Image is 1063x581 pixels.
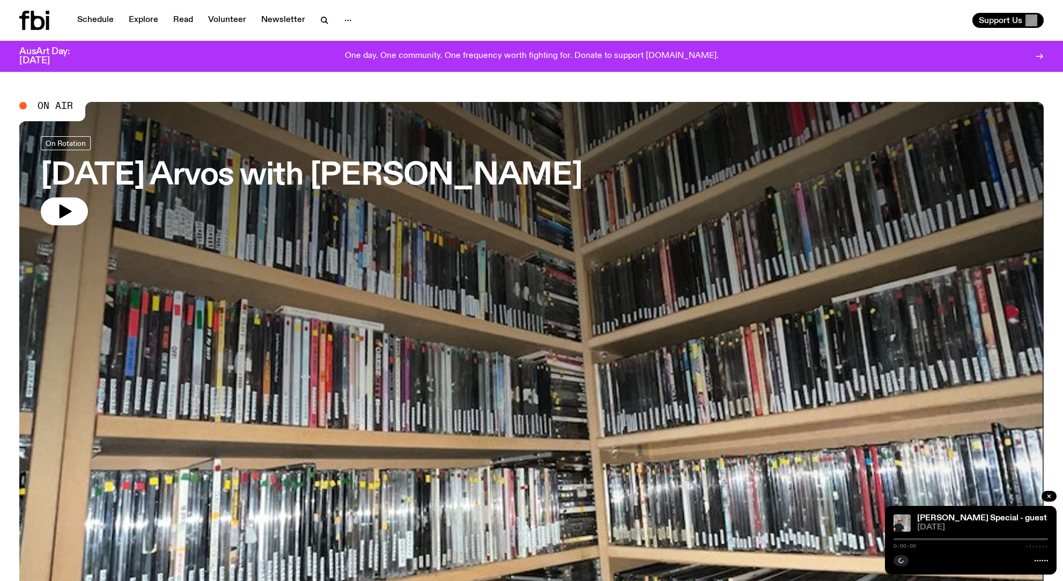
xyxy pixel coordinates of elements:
span: On Rotation [46,139,86,147]
span: On Air [38,101,73,111]
a: Newsletter [255,13,312,28]
h3: [DATE] Arvos with [PERSON_NAME] [41,161,582,191]
img: Stephen looks directly at the camera, wearing a black tee, black sunglasses and headphones around... [894,514,911,532]
a: Volunteer [202,13,253,28]
button: Support Us [972,13,1044,28]
span: 0:00:00 [894,543,916,549]
a: Schedule [71,13,120,28]
h3: AusArt Day: [DATE] [19,47,88,65]
span: -:--:-- [1025,543,1048,549]
p: One day. One community. One frequency worth fighting for. Donate to support [DOMAIN_NAME]. [345,52,719,61]
span: Support Us [979,16,1022,25]
span: [DATE] [917,524,1048,532]
a: On Rotation [41,136,91,150]
a: Read [167,13,200,28]
a: Explore [122,13,165,28]
a: [DATE] Arvos with [PERSON_NAME] [41,136,582,225]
